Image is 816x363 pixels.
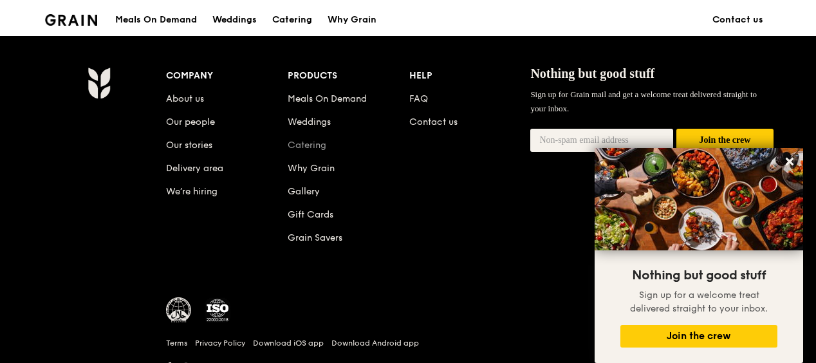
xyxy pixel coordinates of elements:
div: Products [288,67,409,85]
a: Terms [166,338,187,348]
a: Privacy Policy [195,338,245,348]
a: Grain Savers [288,232,342,243]
a: Gift Cards [288,209,333,220]
input: Non-spam email address [530,129,673,152]
div: Why Grain [328,1,376,39]
a: Contact us [705,1,771,39]
a: Catering [264,1,320,39]
img: Grain [88,67,110,99]
span: Nothing but good stuff [530,66,654,80]
a: Meals On Demand [288,93,367,104]
div: Company [166,67,288,85]
button: Join the crew [620,325,777,348]
button: Join the crew [676,129,774,153]
a: About us [166,93,204,104]
img: ISO Certified [205,297,230,323]
a: Catering [288,140,326,151]
span: Sign up for a welcome treat delivered straight to your inbox. [630,290,768,314]
div: Catering [272,1,312,39]
button: Close [779,151,800,172]
div: Help [409,67,531,85]
span: Sign up for Grain mail and get a welcome treat delivered straight to your inbox. [530,89,757,113]
a: Download iOS app [253,338,324,348]
img: MUIS Halal Certified [166,297,192,323]
a: Gallery [288,186,320,197]
span: Nothing but good stuff [632,268,766,283]
a: Weddings [205,1,264,39]
img: DSC07876-Edit02-Large.jpeg [595,148,803,250]
a: Why Grain [288,163,335,174]
a: FAQ [409,93,428,104]
a: Our stories [166,140,212,151]
a: Delivery area [166,163,223,174]
a: Contact us [409,116,458,127]
a: Why Grain [320,1,384,39]
a: Weddings [288,116,331,127]
a: We’re hiring [166,186,218,197]
a: Download Android app [331,338,419,348]
a: Our people [166,116,215,127]
img: Grain [45,14,97,26]
div: Meals On Demand [115,1,197,39]
div: Weddings [212,1,257,39]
